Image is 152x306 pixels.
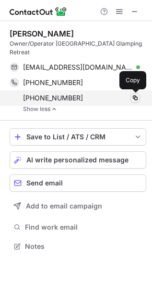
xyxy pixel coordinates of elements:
[26,156,129,164] span: AI write personalized message
[10,220,146,234] button: Find work email
[23,78,83,87] span: [PHONE_NUMBER]
[10,39,146,57] div: Owner/Operator [GEOGRAPHIC_DATA] Glamping Retreat
[23,106,146,112] a: Show less
[25,242,142,251] span: Notes
[10,29,74,38] div: [PERSON_NAME]
[10,174,146,192] button: Send email
[10,197,146,215] button: Add to email campaign
[26,133,129,141] div: Save to List / ATS / CRM
[10,240,146,253] button: Notes
[23,63,133,72] span: [EMAIL_ADDRESS][DOMAIN_NAME]
[10,151,146,169] button: AI write personalized message
[23,94,83,102] span: [PHONE_NUMBER]
[25,223,142,232] span: Find work email
[51,106,57,112] img: -
[26,202,102,210] span: Add to email campaign
[26,179,63,187] span: Send email
[10,6,67,17] img: ContactOut v5.3.10
[10,128,146,146] button: save-profile-one-click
